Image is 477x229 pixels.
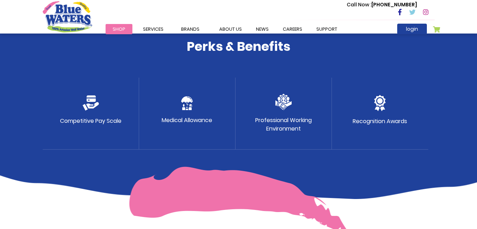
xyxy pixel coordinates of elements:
p: [PHONE_NUMBER] [347,1,417,8]
a: careers [276,24,309,34]
a: support [309,24,344,34]
img: medal.png [374,95,386,111]
span: Services [143,26,163,32]
span: Call Now : [347,1,371,8]
p: Medical Allowance [162,116,212,125]
p: Recognition Awards [353,117,407,126]
span: Brands [181,26,199,32]
a: store logo [43,1,92,32]
img: protect.png [181,96,193,110]
img: team.png [275,94,292,110]
img: credit-card.png [83,95,99,111]
a: login [397,24,427,34]
span: Shop [113,26,125,32]
a: News [249,24,276,34]
p: Competitive Pay Scale [60,117,121,125]
p: Professional Working Environment [255,116,312,133]
a: about us [212,24,249,34]
h4: Perks & Benefits [43,39,435,54]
